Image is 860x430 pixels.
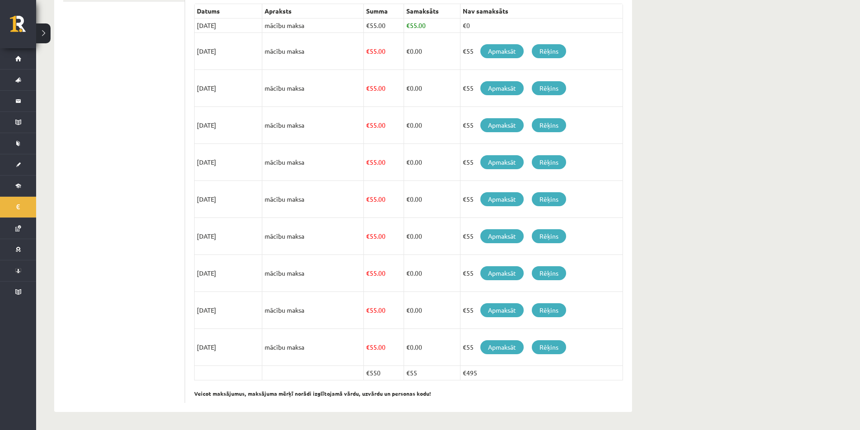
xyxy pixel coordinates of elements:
td: 0.00 [404,144,460,181]
td: [DATE] [195,255,262,292]
td: 55.00 [364,218,404,255]
span: € [406,306,410,314]
span: € [366,195,370,203]
a: Apmaksāt [480,340,524,354]
td: 55.00 [364,292,404,329]
td: [DATE] [195,181,262,218]
a: Rēķins [532,192,566,206]
td: 55.00 [364,18,404,33]
td: 0.00 [404,255,460,292]
th: Datums [195,4,262,18]
td: 55.00 [364,70,404,107]
td: mācību maksa [262,292,364,329]
td: [DATE] [195,329,262,366]
span: € [366,306,370,314]
td: 0.00 [404,329,460,366]
td: €55 [404,366,460,380]
td: €55 [460,292,623,329]
td: mācību maksa [262,107,364,144]
td: [DATE] [195,18,262,33]
th: Samaksāts [404,4,460,18]
td: 0.00 [404,107,460,144]
a: Apmaksāt [480,266,524,280]
th: Summa [364,4,404,18]
td: 55.00 [364,33,404,70]
td: €55 [460,33,623,70]
a: Apmaksāt [480,81,524,95]
span: € [366,21,370,29]
td: [DATE] [195,33,262,70]
td: 0.00 [404,33,460,70]
td: €550 [364,366,404,380]
td: 55.00 [364,329,404,366]
a: Apmaksāt [480,303,524,317]
td: mācību maksa [262,181,364,218]
td: 55.00 [364,255,404,292]
a: Rēķins [532,118,566,132]
span: € [366,232,370,240]
td: mācību maksa [262,329,364,366]
a: Apmaksāt [480,155,524,169]
td: €495 [460,366,623,380]
span: € [366,158,370,166]
a: Apmaksāt [480,118,524,132]
a: Apmaksāt [480,192,524,206]
a: Rēķins [532,229,566,243]
span: € [406,195,410,203]
span: € [406,121,410,129]
td: [DATE] [195,144,262,181]
span: € [406,47,410,55]
td: mācību maksa [262,33,364,70]
td: 55.00 [404,18,460,33]
td: €55 [460,107,623,144]
span: € [366,47,370,55]
a: Apmaksāt [480,44,524,58]
span: € [406,158,410,166]
span: € [366,343,370,351]
td: 55.00 [364,144,404,181]
span: € [406,84,410,92]
a: Rēķins [532,155,566,169]
th: Nav samaksāts [460,4,623,18]
span: € [406,232,410,240]
td: 0.00 [404,292,460,329]
td: mācību maksa [262,144,364,181]
a: Rēķins [532,340,566,354]
td: [DATE] [195,70,262,107]
td: 55.00 [364,181,404,218]
td: €0 [460,18,623,33]
span: € [406,343,410,351]
a: Rēķins [532,266,566,280]
a: Rēķins [532,81,566,95]
span: € [406,21,410,29]
td: €55 [460,329,623,366]
td: €55 [460,255,623,292]
td: mācību maksa [262,18,364,33]
a: Rīgas 1. Tālmācības vidusskola [10,16,36,38]
a: Apmaksāt [480,229,524,243]
span: € [406,269,410,277]
td: [DATE] [195,292,262,329]
td: 0.00 [404,70,460,107]
span: € [366,84,370,92]
td: [DATE] [195,107,262,144]
td: [DATE] [195,218,262,255]
a: Rēķins [532,303,566,317]
th: Apraksts [262,4,364,18]
td: €55 [460,218,623,255]
td: mācību maksa [262,70,364,107]
td: €55 [460,70,623,107]
td: 0.00 [404,218,460,255]
a: Rēķins [532,44,566,58]
td: 0.00 [404,181,460,218]
td: €55 [460,144,623,181]
span: € [366,121,370,129]
td: mācību maksa [262,255,364,292]
td: mācību maksa [262,218,364,255]
td: €55 [460,181,623,218]
td: 55.00 [364,107,404,144]
b: Veicot maksājumus, maksājuma mērķī norādi izglītojamā vārdu, uzvārdu un personas kodu! [194,390,431,397]
span: € [366,269,370,277]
